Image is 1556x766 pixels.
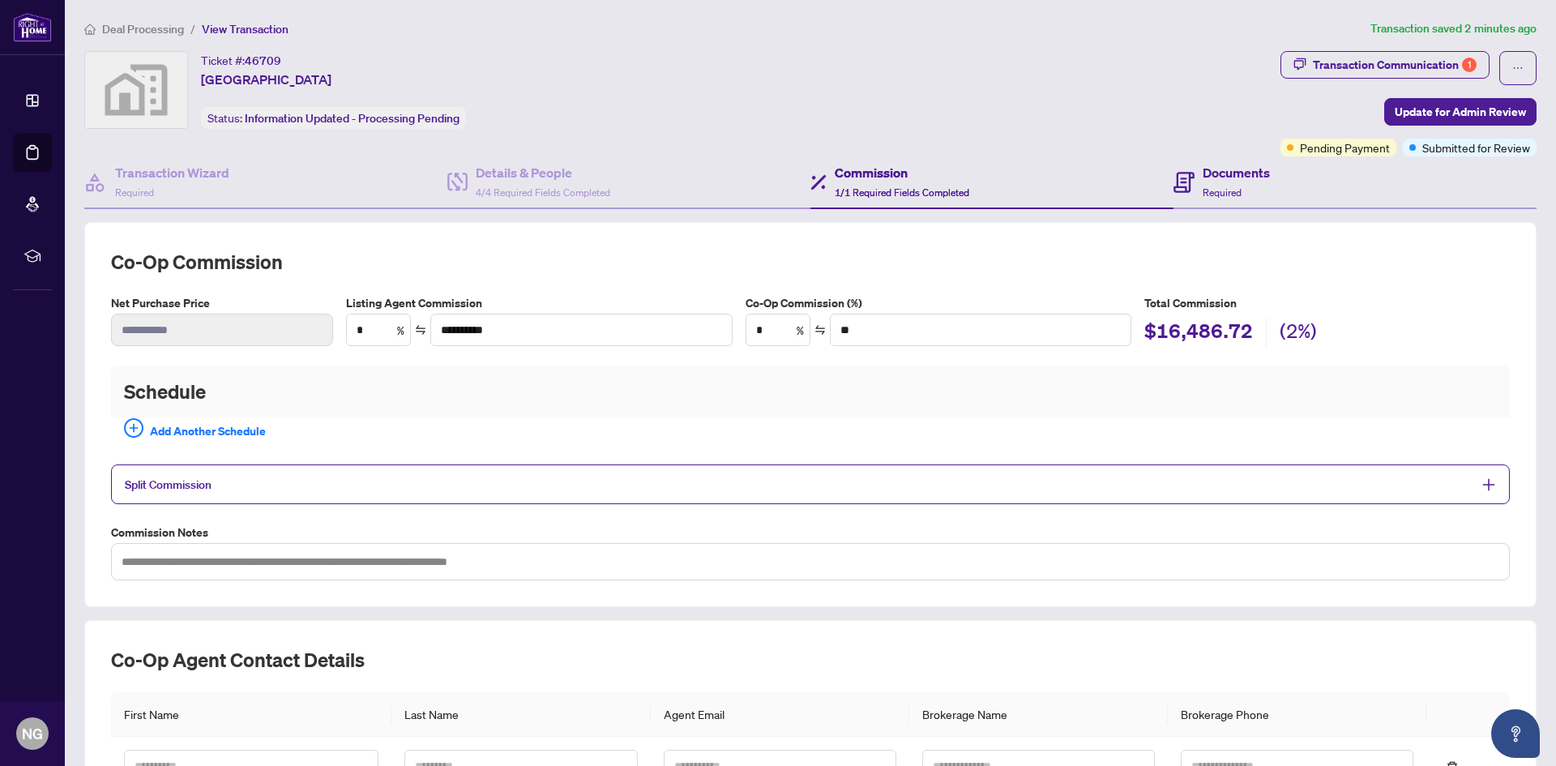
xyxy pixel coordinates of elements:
span: Update for Admin Review [1395,99,1526,125]
label: Listing Agent Commission [346,294,733,312]
h4: Details & People [476,163,610,182]
img: svg%3e [85,52,187,128]
span: Add Another Schedule [150,418,266,444]
div: 1 [1462,58,1477,72]
span: plus [1481,477,1496,492]
span: 46709 [245,53,281,68]
span: NG [22,722,43,745]
label: Net Purchase Price [111,294,333,312]
span: plus-circle [124,418,143,438]
span: swap [814,324,826,336]
h4: Commission [835,163,969,182]
th: First Name [111,692,391,737]
h2: $16,486.72 [1144,318,1253,349]
th: Brokerage Phone [1168,692,1426,737]
h2: Schedule [111,366,1510,417]
span: 1/1 Required Fields Completed [835,186,969,199]
span: Submitted for Review [1422,139,1530,156]
span: home [84,24,96,35]
div: Ticket #: [201,51,281,70]
th: Last Name [391,692,650,737]
span: ellipsis [1512,62,1524,74]
div: Status: [201,107,466,129]
span: View Transaction [202,22,289,36]
span: Deal Processing [102,22,184,36]
h2: Co-op Commission [111,249,1510,275]
button: Open asap [1491,709,1540,758]
span: Information Updated - Processing Pending [245,111,460,126]
span: Required [115,186,154,199]
img: logo [13,12,52,42]
h4: Documents [1203,163,1270,182]
span: [GEOGRAPHIC_DATA] [201,70,331,89]
button: Add Another Schedule [111,417,279,445]
span: Split Commission [125,477,212,492]
th: Agent Email [651,692,909,737]
h2: (2%) [1280,318,1317,349]
button: Transaction Communication1 [1280,51,1490,79]
span: swap [415,324,426,336]
div: Split Commission [111,464,1510,504]
div: Transaction Communication [1313,52,1477,78]
span: Pending Payment [1300,139,1390,156]
h4: Transaction Wizard [115,163,229,182]
span: 4/4 Required Fields Completed [476,186,610,199]
label: Co-Op Commission (%) [746,294,1132,312]
article: Transaction saved 2 minutes ago [1370,19,1537,38]
li: / [190,19,195,38]
h5: Total Commission [1144,294,1510,312]
button: Update for Admin Review [1384,98,1537,126]
label: Commission Notes [111,524,1510,541]
h2: Co-op Agent Contact Details [111,647,1510,673]
span: Required [1203,186,1242,199]
th: Brokerage Name [909,692,1168,737]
